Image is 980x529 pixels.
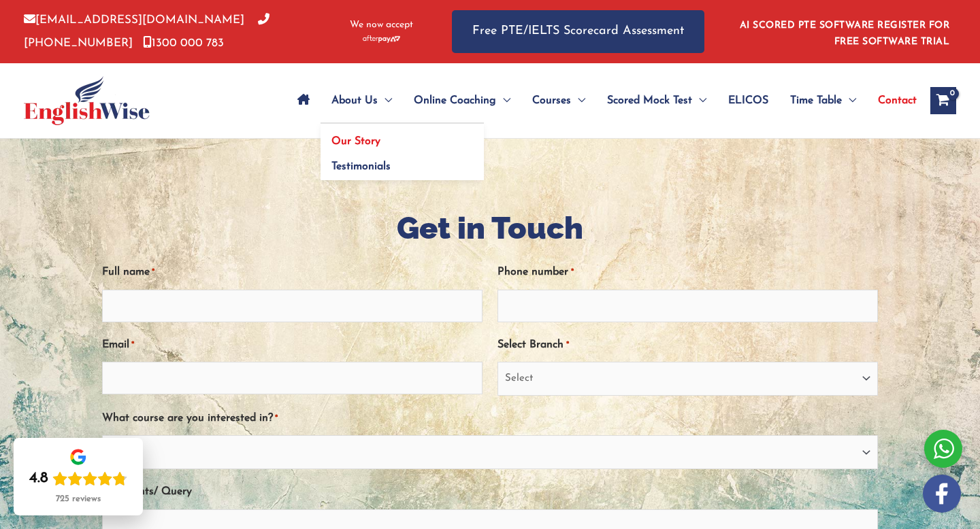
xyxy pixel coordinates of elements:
[842,77,856,124] span: Menu Toggle
[596,77,717,124] a: Scored Mock TestMenu Toggle
[779,77,867,124] a: Time TableMenu Toggle
[363,35,400,43] img: Afterpay-Logo
[102,481,192,503] label: Comments/ Query
[24,14,244,26] a: [EMAIL_ADDRESS][DOMAIN_NAME]
[56,494,101,505] div: 725 reviews
[378,77,392,124] span: Menu Toggle
[102,334,134,356] label: Email
[350,18,413,32] span: We now accept
[607,77,692,124] span: Scored Mock Test
[321,124,484,150] a: Our Story
[923,475,961,513] img: white-facebook.png
[414,77,496,124] span: Online Coaching
[878,77,917,124] span: Contact
[321,150,484,181] a: Testimonials
[521,77,596,124] a: CoursesMenu Toggle
[717,77,779,124] a: ELICOS
[571,77,585,124] span: Menu Toggle
[728,77,768,124] span: ELICOS
[331,136,380,147] span: Our Story
[403,77,521,124] a: Online CoachingMenu Toggle
[497,334,568,356] label: Select Branch
[102,261,154,284] label: Full name
[29,469,127,488] div: Rating: 4.8 out of 5
[496,77,510,124] span: Menu Toggle
[740,20,950,47] a: AI SCORED PTE SOFTWARE REGISTER FOR FREE SOFTWARE TRIAL
[452,10,704,53] a: Free PTE/IELTS Scorecard Assessment
[497,261,573,284] label: Phone number
[930,87,956,114] a: View Shopping Cart, empty
[331,161,391,172] span: Testimonials
[102,407,278,430] label: What course are you interested in?
[321,77,403,124] a: About UsMenu Toggle
[24,76,150,125] img: cropped-ew-logo
[790,77,842,124] span: Time Table
[867,77,917,124] a: Contact
[29,469,48,488] div: 4.8
[102,207,878,250] h1: Get in Touch
[143,37,224,49] a: 1300 000 783
[692,77,706,124] span: Menu Toggle
[331,77,378,124] span: About Us
[732,10,956,54] aside: Header Widget 1
[24,14,269,48] a: [PHONE_NUMBER]
[532,77,571,124] span: Courses
[287,77,917,124] nav: Site Navigation: Main Menu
